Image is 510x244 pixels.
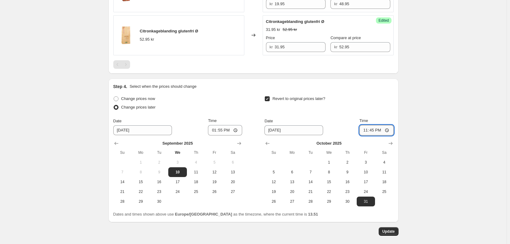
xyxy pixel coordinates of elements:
span: 24 [359,189,373,194]
button: Friday October 31 2025 [357,197,375,206]
span: 8 [322,170,336,175]
span: 20 [286,189,299,194]
button: Saturday October 18 2025 [375,177,393,187]
button: Thursday October 23 2025 [338,187,356,197]
span: 1 [134,160,148,165]
span: 4 [189,160,203,165]
button: Tuesday October 7 2025 [301,167,320,177]
span: Mo [286,150,299,155]
span: 27 [226,189,239,194]
span: Sa [226,150,239,155]
button: Tuesday October 21 2025 [301,187,320,197]
button: Friday September 19 2025 [205,177,224,187]
span: 12 [267,179,280,184]
span: 25 [377,189,391,194]
button: Sunday September 21 2025 [113,187,132,197]
th: Wednesday [168,148,187,157]
span: 28 [116,199,129,204]
b: 13.51 [308,212,318,216]
th: Wednesday [320,148,338,157]
th: Sunday [264,148,283,157]
span: 23 [341,189,354,194]
span: Fr [208,150,221,155]
th: Thursday [338,148,356,157]
button: Saturday September 20 2025 [224,177,242,187]
span: Compare at price [330,35,361,40]
button: Wednesday October 1 2025 [320,157,338,167]
button: Thursday September 11 2025 [187,167,205,177]
button: Thursday September 4 2025 [187,157,205,167]
button: Monday October 27 2025 [283,197,301,206]
button: Show next month, October 2025 [235,139,243,148]
button: Friday September 26 2025 [205,187,224,197]
button: Sunday October 19 2025 [264,187,283,197]
span: Tu [152,150,166,155]
button: Wednesday October 29 2025 [320,197,338,206]
input: 12:00 [359,125,394,135]
span: 27 [286,199,299,204]
button: Show previous month, August 2025 [112,139,121,148]
span: Update [382,229,395,234]
th: Friday [205,148,224,157]
span: 9 [152,170,166,175]
button: Monday September 8 2025 [132,167,150,177]
button: Saturday September 13 2025 [224,167,242,177]
button: Today Wednesday September 10 2025 [168,167,187,177]
span: 22 [134,189,148,194]
button: Saturday October 4 2025 [375,157,393,167]
input: 9/10/2025 [264,125,323,135]
span: Su [267,150,280,155]
button: Monday October 6 2025 [283,167,301,177]
span: 31 [359,199,373,204]
button: Tuesday September 30 2025 [150,197,168,206]
button: Thursday October 2 2025 [338,157,356,167]
button: Monday October 13 2025 [283,177,301,187]
span: 3 [359,160,373,165]
span: 4 [377,160,391,165]
span: 17 [359,179,373,184]
span: 5 [208,160,221,165]
button: Thursday September 25 2025 [187,187,205,197]
button: Friday October 3 2025 [357,157,375,167]
span: Revert to original prices later? [272,96,325,101]
nav: Pagination [113,60,130,69]
span: Sa [377,150,391,155]
span: 3 [171,160,184,165]
span: 26 [208,189,221,194]
span: 10 [359,170,373,175]
span: 2 [341,160,354,165]
span: 6 [286,170,299,175]
span: Change prices later [121,105,156,109]
button: Monday October 20 2025 [283,187,301,197]
span: 11 [189,170,203,175]
img: e1eb3617-4db4-478b-a73c-3bf048bfb53e_80x.jpg [117,26,135,44]
span: 25 [189,189,203,194]
button: Thursday October 9 2025 [338,167,356,177]
button: Friday October 10 2025 [357,167,375,177]
button: Wednesday October 8 2025 [320,167,338,177]
button: Thursday October 16 2025 [338,177,356,187]
button: Show previous month, September 2025 [263,139,272,148]
span: Edited [378,18,389,23]
button: Monday September 22 2025 [132,187,150,197]
span: Price [266,35,275,40]
span: 23 [152,189,166,194]
th: Tuesday [150,148,168,157]
button: Sunday October 26 2025 [264,197,283,206]
button: Friday October 24 2025 [357,187,375,197]
span: 16 [152,179,166,184]
span: 15 [134,179,148,184]
button: Update [379,227,399,236]
span: 18 [189,179,203,184]
span: 26 [267,199,280,204]
span: 13 [286,179,299,184]
button: Tuesday September 23 2025 [150,187,168,197]
span: 5 [267,170,280,175]
th: Friday [357,148,375,157]
strike: 52.95 kr [282,27,297,33]
button: Friday September 5 2025 [205,157,224,167]
span: 11 [377,170,391,175]
span: 30 [152,199,166,204]
span: 21 [304,189,317,194]
b: Europe/[GEOGRAPHIC_DATA] [175,212,232,216]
